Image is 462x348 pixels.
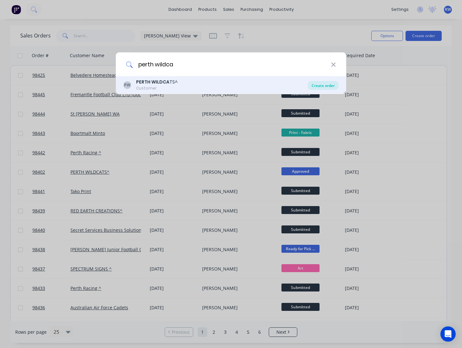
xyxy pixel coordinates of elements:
b: PERTH WILDCA [136,79,169,85]
input: Enter a customer name to create a new order... [133,52,331,76]
div: PW [123,81,131,89]
div: Open Intercom Messenger [440,326,456,342]
div: Customer [136,85,178,91]
div: Create order [308,81,339,90]
div: TS^ [136,79,178,85]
